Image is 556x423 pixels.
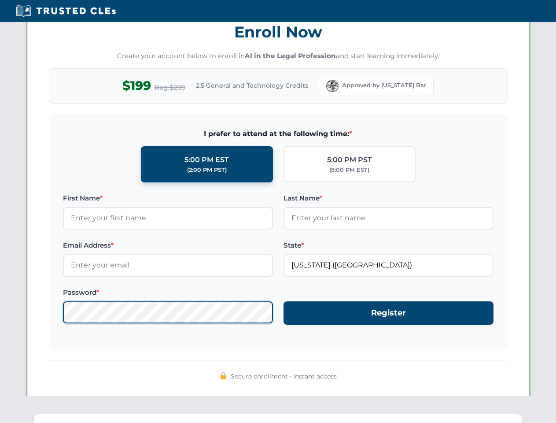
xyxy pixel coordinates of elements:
[155,82,185,93] span: Reg $299
[342,81,426,90] span: Approved by [US_STATE] Bar
[220,372,227,379] img: 🔒
[231,371,337,381] span: Secure enrollment • Instant access
[187,166,227,174] div: (2:00 PM PST)
[63,128,493,140] span: I prefer to attend at the following time:
[284,193,493,204] label: Last Name
[284,254,493,276] input: Florida (FL)
[63,193,273,204] label: First Name
[284,207,493,229] input: Enter your last name
[13,4,118,18] img: Trusted CLEs
[49,18,508,46] h3: Enroll Now
[184,154,229,166] div: 5:00 PM EST
[284,240,493,251] label: State
[284,301,493,325] button: Register
[63,240,273,251] label: Email Address
[63,207,273,229] input: Enter your first name
[63,254,273,276] input: Enter your email
[49,51,508,61] p: Create your account below to enroll in and start learning immediately.
[326,80,339,92] img: Florida Bar
[329,166,369,174] div: (8:00 PM EST)
[63,287,273,298] label: Password
[245,52,336,60] strong: AI in the Legal Profession
[327,154,372,166] div: 5:00 PM PST
[122,76,151,96] span: $199
[196,81,308,90] span: 2.5 General and Technology Credits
